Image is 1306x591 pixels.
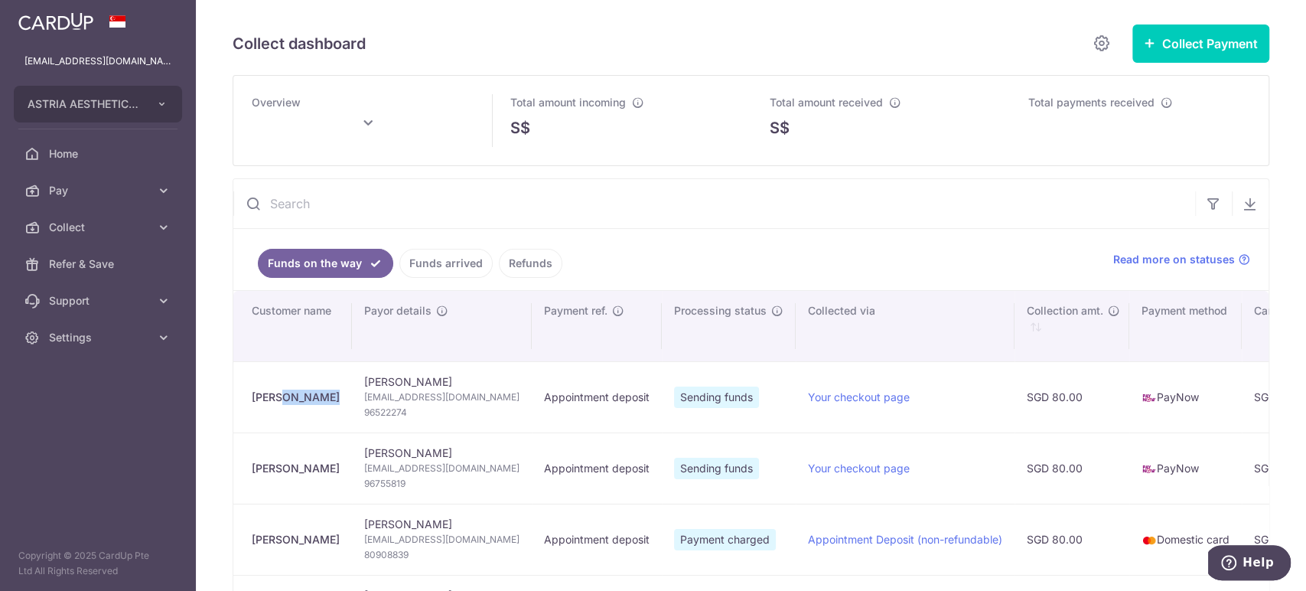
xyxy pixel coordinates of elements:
[674,303,767,318] span: Processing status
[364,390,519,405] span: [EMAIL_ADDRESS][DOMAIN_NAME]
[1015,291,1129,361] th: Collection amt. : activate to sort column ascending
[770,116,790,139] span: S$
[1015,433,1129,504] td: SGD 80.00
[532,291,662,361] th: Payment ref.
[1132,24,1269,63] button: Collect Payment
[1129,291,1242,361] th: Payment method
[352,291,532,361] th: Payor details
[662,291,796,361] th: Processing status
[510,96,626,109] span: Total amount incoming
[49,146,150,162] span: Home
[352,433,532,504] td: [PERSON_NAME]
[1129,504,1242,575] td: Domestic card
[252,532,340,547] div: [PERSON_NAME]
[49,220,150,235] span: Collect
[49,183,150,198] span: Pay
[808,390,910,403] a: Your checkout page
[364,461,519,476] span: [EMAIL_ADDRESS][DOMAIN_NAME]
[364,547,519,563] span: 80908839
[544,303,607,318] span: Payment ref.
[352,361,532,433] td: [PERSON_NAME]
[1113,252,1235,267] span: Read more on statuses
[364,476,519,491] span: 96755819
[674,529,776,550] span: Payment charged
[34,11,66,24] span: Help
[674,387,759,408] span: Sending funds
[770,96,883,109] span: Total amount received
[24,54,171,69] p: [EMAIL_ADDRESS][DOMAIN_NAME]
[49,256,150,272] span: Refer & Save
[510,116,530,139] span: S$
[233,31,366,56] h5: Collect dashboard
[1027,303,1103,318] span: Collection amt.
[252,461,340,476] div: [PERSON_NAME]
[532,433,662,504] td: Appointment deposit
[18,12,93,31] img: CardUp
[1142,390,1157,406] img: paynow-md-4fe65508ce96feda548756c5ee0e473c78d4820b8ea51387c6e4ad89e58a5e61.png
[532,361,662,433] td: Appointment deposit
[1015,504,1129,575] td: SGD 80.00
[1142,533,1157,548] img: mastercard-sm-87a3fd1e0bddd137fecb07648320f44c262e2538e7db6024463105ddbc961eb2.png
[1028,96,1155,109] span: Total payments received
[532,504,662,575] td: Appointment deposit
[258,249,393,278] a: Funds on the way
[1129,433,1242,504] td: PayNow
[364,532,519,547] span: [EMAIL_ADDRESS][DOMAIN_NAME]
[1208,545,1291,583] iframe: Opens a widget where you can find more information
[808,462,910,475] a: Your checkout page
[252,96,301,109] span: Overview
[1113,252,1250,267] a: Read more on statuses
[364,303,432,318] span: Payor details
[28,96,141,112] span: ASTRIA AESTHETICS PTE. LTD.
[1142,462,1157,477] img: paynow-md-4fe65508ce96feda548756c5ee0e473c78d4820b8ea51387c6e4ad89e58a5e61.png
[796,291,1015,361] th: Collected via
[499,249,562,278] a: Refunds
[14,86,182,122] button: ASTRIA AESTHETICS PTE. LTD.
[808,533,1002,546] a: Appointment Deposit (non-refundable)
[352,504,532,575] td: [PERSON_NAME]
[1015,361,1129,433] td: SGD 80.00
[233,291,352,361] th: Customer name
[674,458,759,479] span: Sending funds
[233,179,1195,228] input: Search
[252,390,340,405] div: [PERSON_NAME]
[1129,361,1242,433] td: PayNow
[49,330,150,345] span: Settings
[49,293,150,309] span: Support
[364,405,519,420] span: 96522274
[399,249,493,278] a: Funds arrived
